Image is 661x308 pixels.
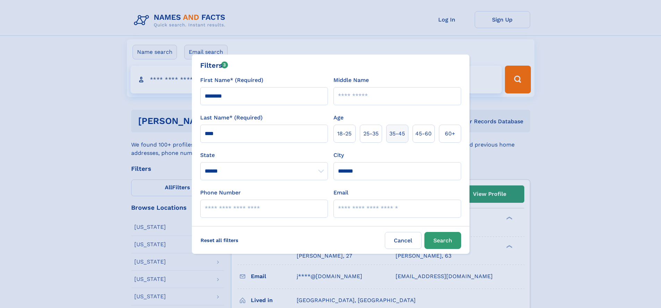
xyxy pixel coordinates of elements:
label: City [333,151,344,159]
label: Age [333,114,344,122]
label: Middle Name [333,76,369,84]
span: 60+ [445,130,455,138]
span: 25‑35 [363,130,379,138]
label: State [200,151,328,159]
label: Email [333,189,348,197]
label: Cancel [385,232,422,249]
span: 18‑25 [337,130,351,138]
label: First Name* (Required) [200,76,263,84]
div: Filters [200,60,228,70]
label: Phone Number [200,189,241,197]
label: Reset all filters [196,232,243,249]
label: Last Name* (Required) [200,114,263,122]
span: 45‑60 [415,130,432,138]
span: 35‑45 [389,130,405,138]
button: Search [424,232,461,249]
